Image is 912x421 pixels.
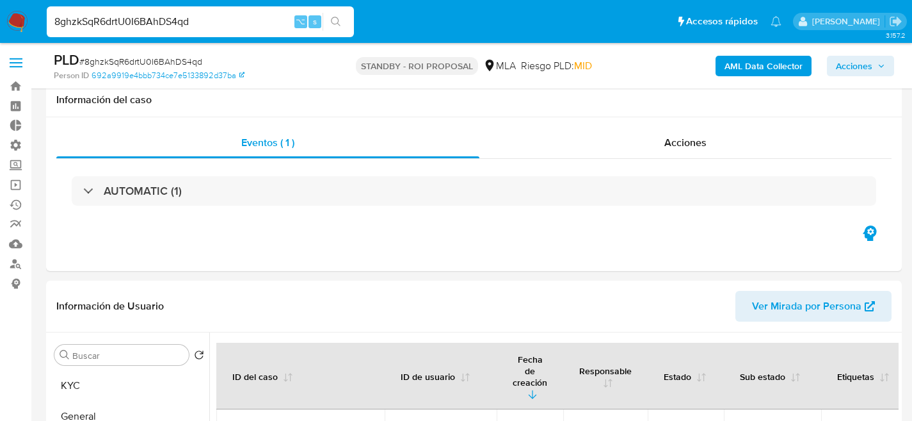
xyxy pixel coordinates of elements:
a: Notificaciones [771,16,781,27]
b: Person ID [54,70,89,81]
span: Riesgo PLD: [521,59,592,73]
p: facundo.marin@mercadolibre.com [812,15,884,28]
button: Volver al orden por defecto [194,350,204,364]
button: Ver Mirada por Persona [735,291,892,322]
button: KYC [49,370,209,401]
span: ⌥ [296,15,305,28]
b: AML Data Collector [724,56,803,76]
span: MID [574,58,592,73]
span: # 8ghzkSqR6drtU0I6BAhDS4qd [79,55,202,68]
span: Eventos ( 1 ) [241,135,294,150]
a: Salir [889,15,902,28]
input: Buscar usuario o caso... [47,13,354,30]
button: AML Data Collector [716,56,812,76]
div: AUTOMATIC (1) [72,176,876,206]
p: STANDBY - ROI PROPOSAL [356,57,478,75]
h1: Información del caso [56,94,892,106]
span: Acciones [664,135,707,150]
b: PLD [54,49,79,70]
span: Acciones [836,56,872,76]
span: Ver Mirada por Persona [752,291,861,322]
input: Buscar [72,350,184,361]
div: MLA [483,59,516,73]
button: search-icon [323,13,349,31]
span: Accesos rápidos [686,15,758,28]
button: Acciones [827,56,894,76]
h3: AUTOMATIC (1) [104,184,182,198]
a: 692a9919e4bbb734ce7e5133892d37ba [92,70,244,81]
span: s [313,15,317,28]
h1: Información de Usuario [56,300,164,313]
button: Buscar [60,350,70,360]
